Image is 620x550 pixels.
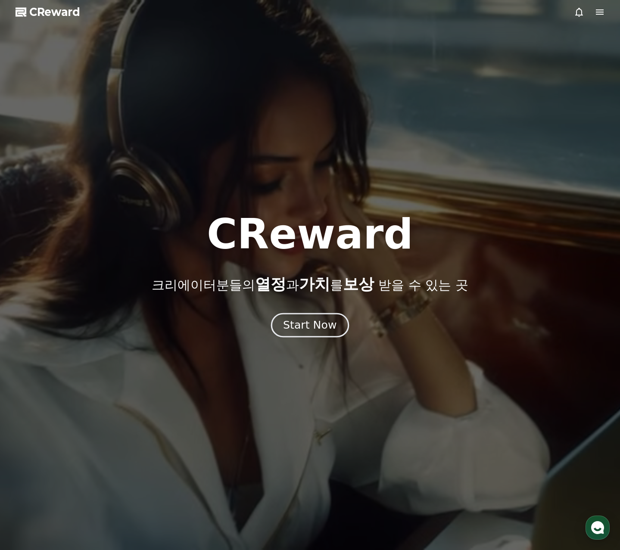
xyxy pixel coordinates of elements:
[133,286,143,293] span: 설정
[111,273,165,295] a: 설정
[271,313,349,337] button: Start Now
[79,286,89,293] span: 대화
[255,275,286,293] span: 열정
[299,275,330,293] span: 가치
[343,275,374,293] span: 보상
[3,273,57,295] a: 홈
[27,286,32,293] span: 홈
[273,322,347,330] a: Start Now
[29,5,80,19] span: CReward
[57,273,111,295] a: 대화
[283,318,336,332] div: Start Now
[16,5,80,19] a: CReward
[152,276,468,293] p: 크리에이터분들의 과 를 받을 수 있는 곳
[207,214,413,255] h1: CReward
